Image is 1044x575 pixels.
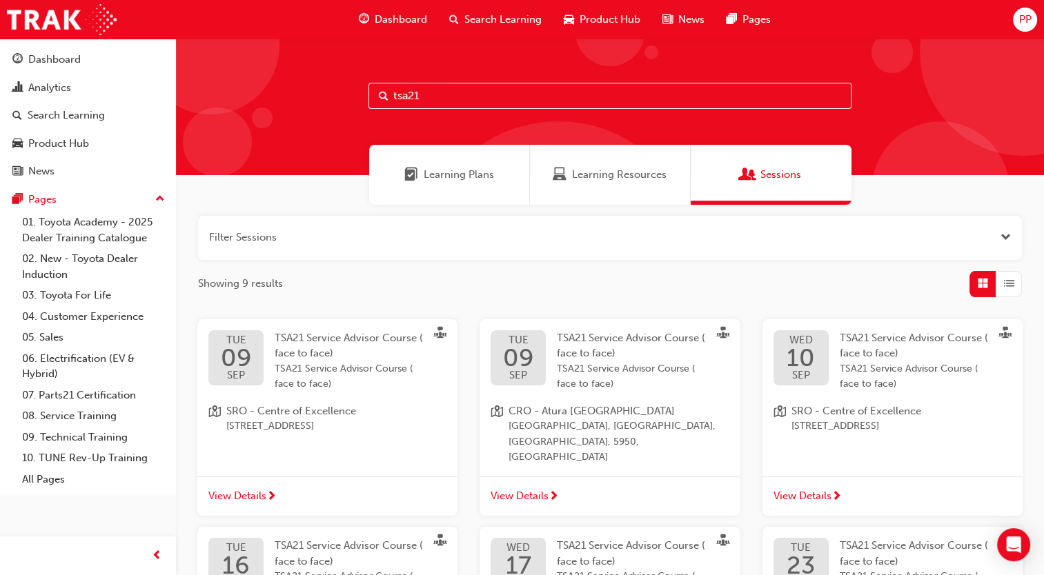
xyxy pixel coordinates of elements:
span: sessionType_FACE_TO_FACE-icon [999,327,1012,342]
button: TUE09SEPTSA21 Service Advisor Course ( face to face)TSA21 Service Advisor Course ( face to face)l... [197,319,457,516]
span: Pages [742,12,771,28]
a: View Details [480,476,740,516]
a: 03. Toyota For Life [17,285,170,306]
button: Pages [6,187,170,212]
div: Product Hub [28,136,89,152]
button: Open the filter [1001,230,1011,245]
span: Product Hub [580,12,640,28]
span: TSA21 Service Advisor Course ( face to face) [557,332,705,360]
span: TSA21 Service Advisor Course ( face to face) [840,332,988,360]
span: TSA21 Service Advisor Course ( face to face) [275,332,423,360]
span: sessionType_FACE_TO_FACE-icon [434,534,446,549]
span: TSA21 Service Advisor Course ( face to face) [557,539,705,567]
span: next-icon [549,491,559,503]
span: SEP [503,370,534,381]
a: Search Learning [6,103,170,128]
a: TUE09SEPTSA21 Service Advisor Course ( face to face)TSA21 Service Advisor Course ( face to face) [208,330,446,392]
span: location-icon [208,403,221,434]
div: News [28,163,55,179]
a: 07. Parts21 Certification [17,385,170,406]
a: Product Hub [6,131,170,157]
div: Open Intercom Messenger [997,528,1030,561]
a: Analytics [6,75,170,101]
span: TSA21 Service Advisor Course ( face to face) [840,539,988,567]
a: 09. Technical Training [17,427,170,448]
button: PP [1013,8,1037,32]
button: TUE09SEPTSA21 Service Advisor Course ( face to face)TSA21 Service Advisor Course ( face to face)l... [480,319,740,516]
span: TUE [503,335,534,345]
a: location-iconSRO - Centre of Excellence[STREET_ADDRESS] [208,403,446,434]
span: TSA21 Service Advisor Course ( face to face) [275,361,424,392]
div: Analytics [28,80,71,96]
span: Search Learning [464,12,542,28]
span: prev-icon [152,547,162,565]
span: TSA21 Service Advisor Course ( face to face) [275,539,423,567]
span: CRO - Atura [GEOGRAPHIC_DATA] [509,403,729,419]
span: SEP [221,370,252,381]
input: Search... [368,83,851,109]
div: Search Learning [28,108,105,123]
button: DashboardAnalyticsSearch LearningProduct HubNews [6,44,170,187]
span: chart-icon [12,82,23,94]
a: car-iconProduct Hub [553,6,651,34]
button: WED10SEPTSA21 Service Advisor Course ( face to face)TSA21 Service Advisor Course ( face to face)l... [762,319,1023,516]
span: Dashboard [375,12,427,28]
span: search-icon [449,11,459,28]
a: 06. Electrification (EV & Hybrid) [17,348,170,385]
span: car-icon [564,11,574,28]
span: TSA21 Service Advisor Course ( face to face) [557,361,707,392]
span: Learning Plans [404,167,418,183]
a: TUE09SEPTSA21 Service Advisor Course ( face to face)TSA21 Service Advisor Course ( face to face) [491,330,729,392]
span: PP [1018,12,1031,28]
a: 05. Sales [17,327,170,348]
a: WED10SEPTSA21 Service Advisor Course ( face to face)TSA21 Service Advisor Course ( face to face) [774,330,1012,392]
span: SRO - Centre of Excellence [226,403,356,419]
span: View Details [208,488,266,504]
a: 08. Service Training [17,405,170,427]
span: WED [787,335,815,345]
span: [STREET_ADDRESS] [791,418,921,434]
a: location-iconCRO - Atura [GEOGRAPHIC_DATA][GEOGRAPHIC_DATA], [GEOGRAPHIC_DATA], [GEOGRAPHIC_DATA]... [491,403,729,465]
span: 09 [503,345,534,370]
span: Grid [978,276,988,292]
span: sessionType_FACE_TO_FACE-icon [434,327,446,342]
span: Search [379,88,388,104]
div: Dashboard [28,52,81,68]
span: sessionType_FACE_TO_FACE-icon [717,327,729,342]
span: guage-icon [12,54,23,66]
a: All Pages [17,469,170,490]
span: guage-icon [359,11,369,28]
a: News [6,159,170,184]
span: TUE [221,335,252,345]
a: location-iconSRO - Centre of Excellence[STREET_ADDRESS] [774,403,1012,434]
span: Learning Plans [424,167,494,183]
span: WED [506,543,531,553]
span: SRO - Centre of Excellence [791,403,921,419]
a: Learning ResourcesLearning Resources [530,145,691,205]
div: Pages [28,192,57,208]
a: pages-iconPages [716,6,782,34]
a: View Details [197,476,457,516]
span: Learning Resources [572,167,667,183]
span: 09 [221,345,252,370]
span: location-icon [491,403,503,465]
span: Showing 9 results [198,276,283,292]
span: sessionType_FACE_TO_FACE-icon [717,534,729,549]
span: View Details [491,488,549,504]
a: Trak [7,4,117,35]
span: Sessions [741,167,755,183]
span: 10 [787,345,815,370]
span: [STREET_ADDRESS] [226,418,356,434]
a: guage-iconDashboard [348,6,438,34]
span: TUE [787,543,815,553]
a: news-iconNews [651,6,716,34]
a: search-iconSearch Learning [438,6,553,34]
span: View Details [774,488,831,504]
a: Dashboard [6,47,170,72]
span: location-icon [774,403,786,434]
span: TSA21 Service Advisor Course ( face to face) [840,361,989,392]
span: next-icon [266,491,277,503]
span: Learning Resources [553,167,567,183]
